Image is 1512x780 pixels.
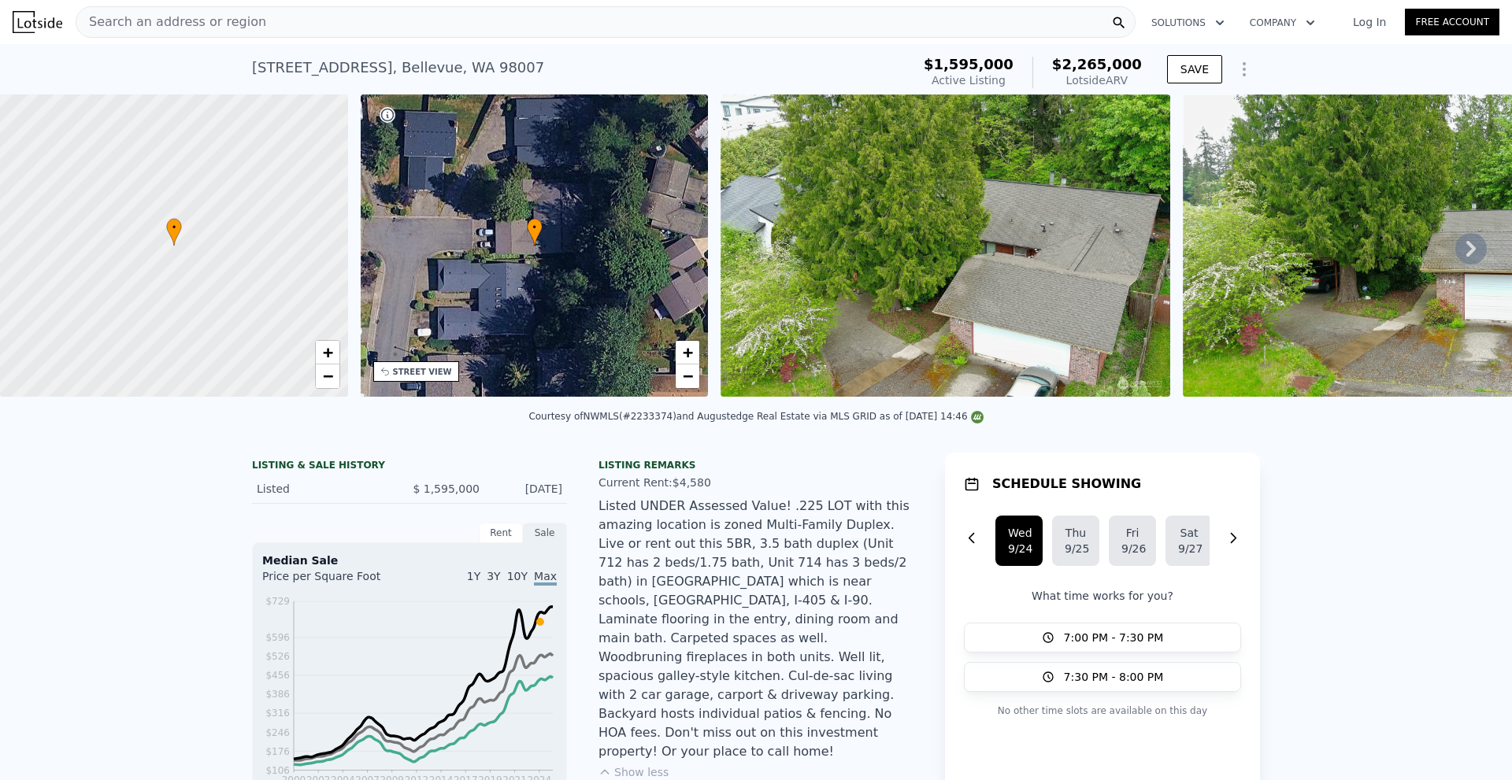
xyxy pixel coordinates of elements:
img: Lotside [13,11,62,33]
span: − [322,366,332,386]
span: + [683,342,693,362]
h1: SCHEDULE SHOWING [992,475,1141,494]
a: Zoom out [316,364,339,388]
button: Company [1237,9,1328,37]
p: What time works for you? [964,588,1241,604]
div: LISTING & SALE HISTORY [252,459,567,475]
div: Wed [1008,525,1030,541]
div: Fri [1121,525,1143,541]
div: Price per Square Foot [262,568,409,593]
span: 1Y [467,570,480,582]
div: • [527,218,543,246]
div: Median Sale [262,553,557,568]
div: Rent [479,523,523,543]
span: 10Y [507,570,528,582]
span: 7:00 PM - 7:30 PM [1064,630,1164,645]
button: Fri9/26 [1109,516,1156,566]
div: STREET VIEW [393,366,452,378]
tspan: $316 [265,708,290,719]
div: Listed [257,481,397,497]
span: 7:30 PM - 8:00 PM [1064,669,1164,685]
a: Zoom in [316,341,339,364]
div: Sale [523,523,567,543]
div: Thu [1065,525,1087,541]
button: 7:00 PM - 7:30 PM [964,623,1241,652]
span: Current Rent: [598,476,673,489]
tspan: $596 [265,632,290,643]
button: Solutions [1139,9,1237,37]
a: Log In [1334,14,1405,30]
span: + [322,342,332,362]
span: $ 1,595,000 [413,482,480,495]
tspan: $456 [265,670,290,681]
div: Sat [1178,525,1200,541]
button: Thu9/25 [1052,516,1099,566]
button: SAVE [1167,55,1222,83]
button: Show less [598,764,669,780]
span: Max [534,570,557,586]
div: Listed UNDER Assessed Value! .225 LOT with this amazing location is zoned Multi-Family Duplex. Li... [598,497,913,761]
div: [STREET_ADDRESS] , Bellevue , WA 98007 [252,57,544,79]
tspan: $106 [265,765,290,776]
tspan: $386 [265,689,290,700]
tspan: $729 [265,596,290,607]
div: Courtesy of NWMLS (#2233374) and Augustedge Real Estate via MLS GRID as of [DATE] 14:46 [528,411,983,422]
button: 7:30 PM - 8:00 PM [964,662,1241,692]
div: 9/27 [1178,541,1200,556]
span: − [683,366,693,386]
div: 9/24 [1008,541,1030,556]
button: Wed9/24 [995,516,1043,566]
span: $4,580 [673,476,711,489]
span: • [166,220,182,235]
a: Zoom in [676,341,699,364]
div: 9/25 [1065,541,1087,556]
img: NWMLS Logo [971,411,984,423]
a: Free Account [1405,9,1499,35]
div: [DATE] [492,481,562,497]
div: Listing remarks [598,459,913,471]
tspan: $176 [265,746,290,757]
button: Show Options [1228,54,1260,85]
tspan: $526 [265,651,290,662]
span: • [527,220,543,235]
div: 9/26 [1121,541,1143,556]
div: Lotside ARV [1052,72,1142,88]
img: Sale: 148783501 Parcel: 121403987 [721,94,1170,397]
div: • [166,218,182,246]
span: 3Y [487,570,500,582]
span: Active Listing [932,74,1006,87]
span: $1,595,000 [924,56,1014,72]
p: No other time slots are available on this day [964,701,1241,720]
tspan: $246 [265,727,290,738]
button: Sat9/27 [1165,516,1213,566]
span: Search an address or region [76,13,266,31]
a: Zoom out [676,364,699,388]
span: $2,265,000 [1052,56,1142,72]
